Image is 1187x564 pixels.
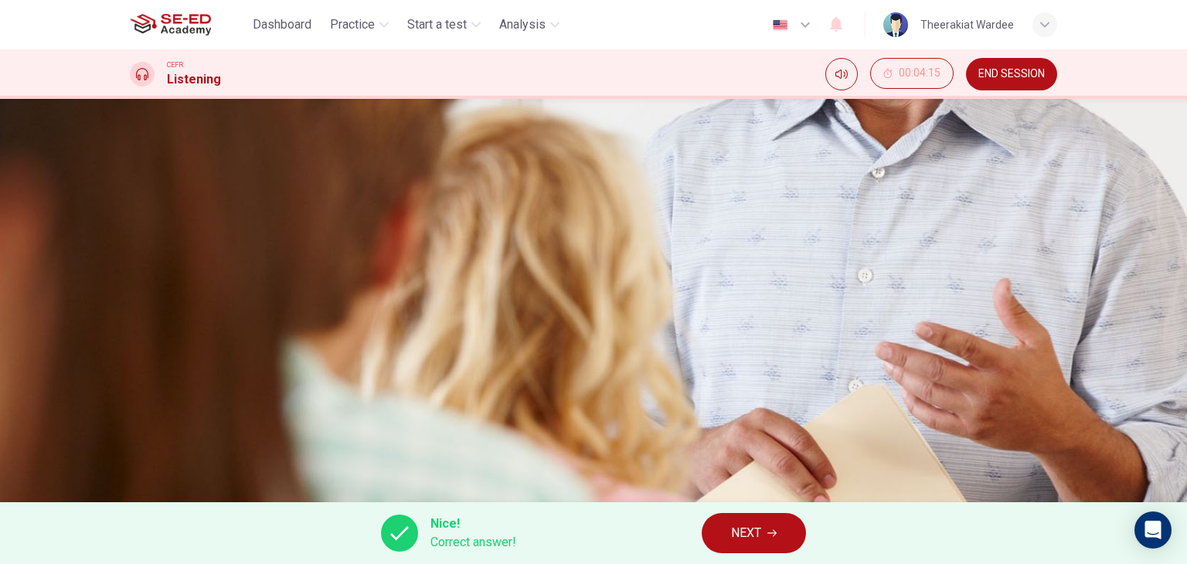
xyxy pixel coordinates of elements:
span: 00:04:15 [899,67,940,80]
span: Practice [330,15,375,34]
img: en [770,19,790,31]
button: Practice [324,11,395,39]
div: Mute [825,58,858,90]
span: Correct answer! [430,533,516,552]
button: 00:04:15 [870,58,954,89]
div: Open Intercom Messenger [1134,511,1172,549]
span: END SESSION [978,68,1045,80]
button: NEXT [702,513,806,553]
span: Analysis [499,15,546,34]
button: Dashboard [247,11,318,39]
span: CEFR [167,59,183,70]
div: Theerakiat Wardee [920,15,1014,34]
span: Nice! [430,515,516,533]
div: Hide [870,58,954,90]
h1: Listening [167,70,221,89]
button: END SESSION [966,58,1057,90]
img: SE-ED Academy logo [130,9,211,40]
img: Profile picture [883,12,908,37]
button: Start a test [401,11,487,39]
span: NEXT [731,522,761,544]
a: SE-ED Academy logo [130,9,247,40]
span: Dashboard [253,15,311,34]
span: Start a test [407,15,467,34]
button: Analysis [493,11,566,39]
